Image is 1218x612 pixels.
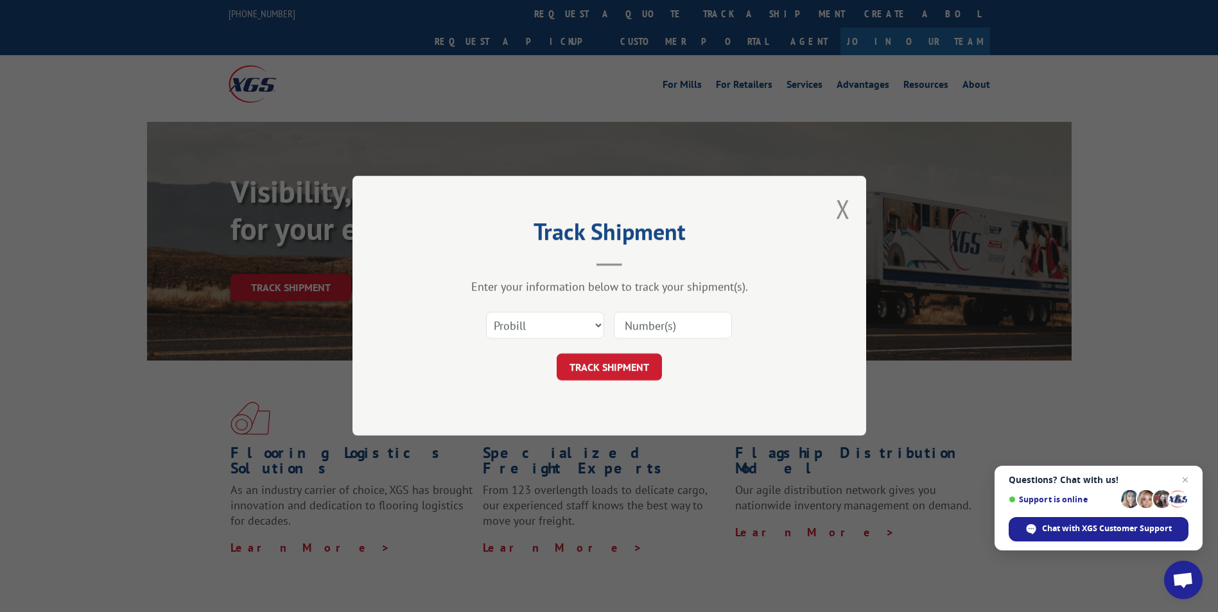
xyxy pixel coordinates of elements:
span: Questions? Chat with us! [1009,475,1188,485]
h2: Track Shipment [417,223,802,247]
span: Close chat [1178,472,1193,488]
span: Support is online [1009,495,1117,504]
input: Number(s) [614,312,732,339]
div: Enter your information below to track your shipment(s). [417,280,802,294]
button: Close modal [836,192,850,226]
div: Open chat [1164,561,1203,599]
button: TRACK SHIPMENT [557,354,662,381]
div: Chat with XGS Customer Support [1009,517,1188,541]
span: Chat with XGS Customer Support [1042,523,1172,534]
